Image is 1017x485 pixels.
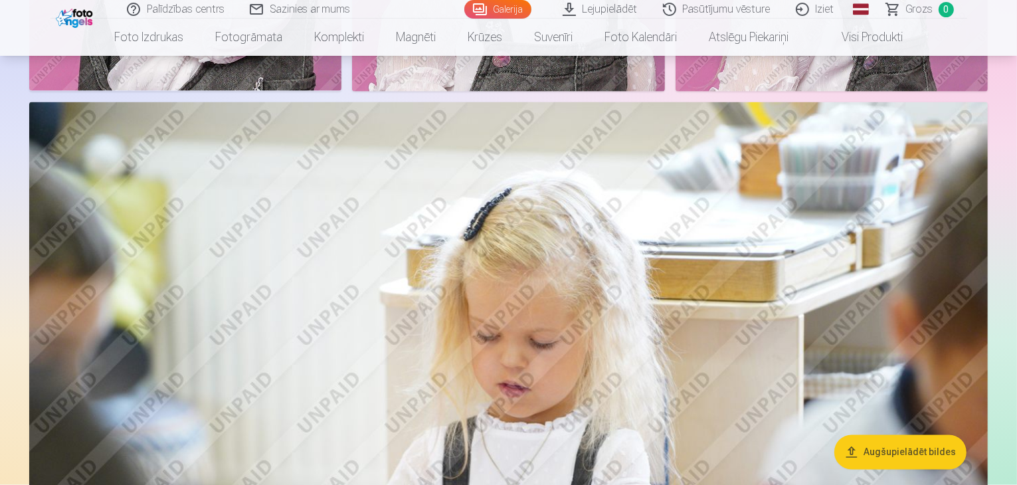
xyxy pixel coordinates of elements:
[906,1,933,17] span: Grozs
[589,19,693,56] a: Foto kalendāri
[380,19,452,56] a: Magnēti
[199,19,298,56] a: Fotogrāmata
[939,2,954,17] span: 0
[98,19,199,56] a: Foto izdrukas
[298,19,380,56] a: Komplekti
[834,435,967,469] button: Augšupielādēt bildes
[804,19,919,56] a: Visi produkti
[452,19,518,56] a: Krūzes
[693,19,804,56] a: Atslēgu piekariņi
[56,5,96,28] img: /fa1
[518,19,589,56] a: Suvenīri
